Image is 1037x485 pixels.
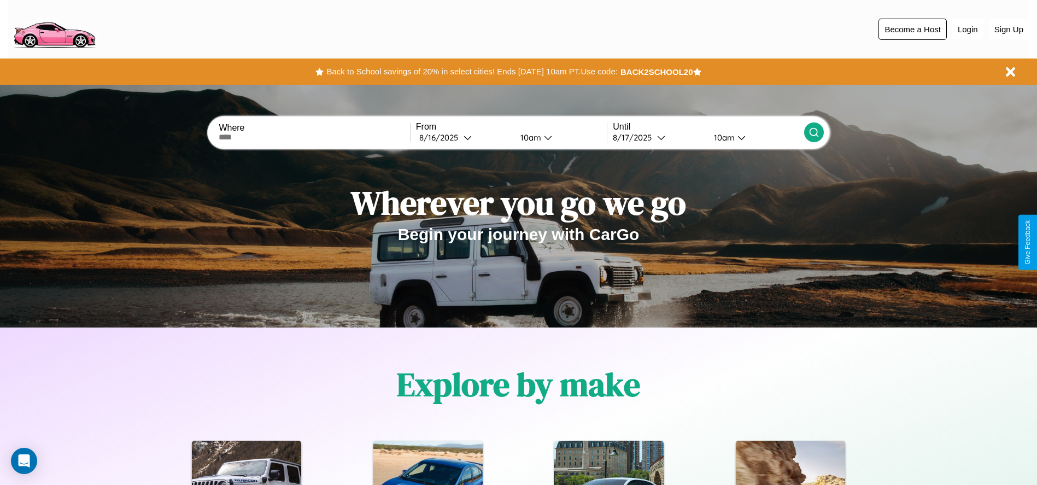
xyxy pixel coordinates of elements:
[11,448,37,474] div: Open Intercom Messenger
[708,132,737,143] div: 10am
[613,132,657,143] div: 8 / 17 / 2025
[419,132,464,143] div: 8 / 16 / 2025
[989,19,1029,39] button: Sign Up
[1024,220,1032,265] div: Give Feedback
[397,362,640,407] h1: Explore by make
[705,132,804,143] button: 10am
[515,132,544,143] div: 10am
[8,5,100,51] img: logo
[952,19,983,39] button: Login
[613,122,804,132] label: Until
[416,122,607,132] label: From
[219,123,409,133] label: Where
[620,67,693,77] b: BACK2SCHOOL20
[324,64,620,79] button: Back to School savings of 20% in select cities! Ends [DATE] 10am PT.Use code:
[416,132,512,143] button: 8/16/2025
[512,132,607,143] button: 10am
[878,19,947,40] button: Become a Host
